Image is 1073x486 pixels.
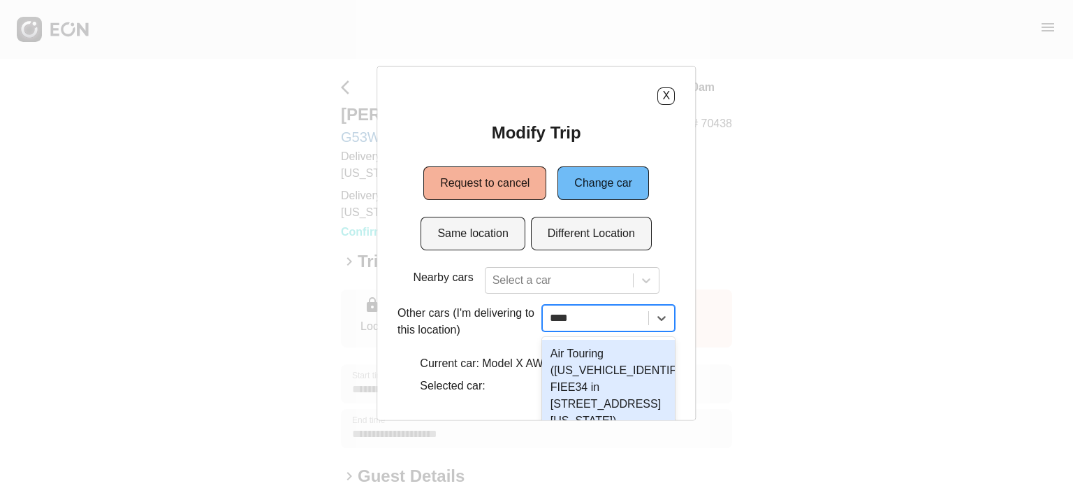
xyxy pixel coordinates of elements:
button: X [658,87,676,104]
button: Change car [558,166,650,199]
p: Nearby cars [414,269,474,285]
h2: Modify Trip [492,121,581,143]
p: Selected car: [421,377,653,394]
button: Same location [421,216,525,250]
p: Current car: Model X AWD (G53WAT in 11101) [421,355,653,371]
button: Request to cancel [424,166,547,199]
div: Air Touring ([US_VEHICLE_IDENTIFICATION_NUMBER] FIEE34 in [STREET_ADDRESS][US_STATE]) [542,339,675,434]
button: Different Location [531,216,652,250]
p: Other cars (I'm delivering to this location) [397,304,536,338]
